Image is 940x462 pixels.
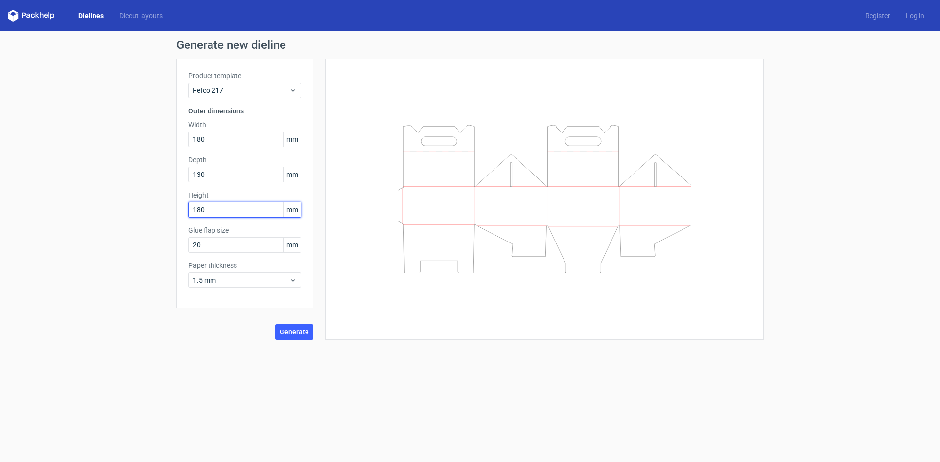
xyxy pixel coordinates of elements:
span: Fefco 217 [193,86,289,95]
span: mm [283,167,301,182]
label: Product template [188,71,301,81]
span: mm [283,202,301,217]
label: Paper thickness [188,261,301,270]
a: Register [857,11,898,21]
span: Generate [280,329,309,335]
label: Width [188,120,301,130]
label: Height [188,190,301,200]
button: Generate [275,324,313,340]
a: Dielines [70,11,112,21]
span: mm [283,238,301,252]
a: Log in [898,11,932,21]
h3: Outer dimensions [188,106,301,116]
h1: Generate new dieline [176,39,764,51]
a: Diecut layouts [112,11,170,21]
label: Glue flap size [188,225,301,235]
span: 1.5 mm [193,275,289,285]
span: mm [283,132,301,147]
label: Depth [188,155,301,165]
